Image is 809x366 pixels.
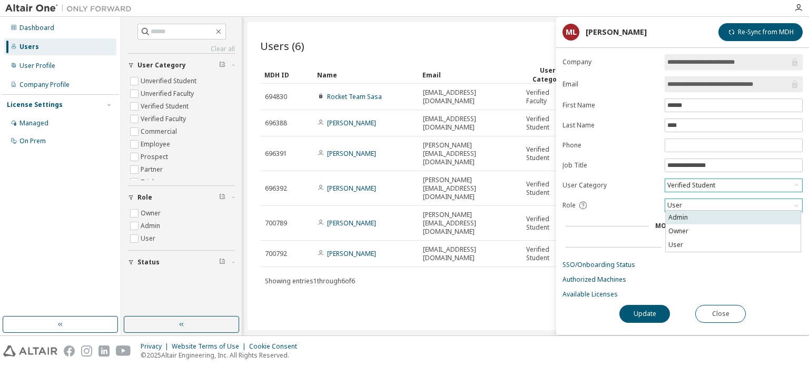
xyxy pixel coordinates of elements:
[219,193,225,202] span: Clear filter
[137,61,186,70] span: User Category
[563,24,579,41] div: ML
[260,38,304,53] span: Users (6)
[666,224,801,238] li: Owner
[219,61,225,70] span: Clear filter
[563,141,658,150] label: Phone
[19,24,54,32] div: Dashboard
[563,161,658,170] label: Job Title
[98,345,110,357] img: linkedin.svg
[526,66,570,84] div: User Category
[526,215,569,232] span: Verified Student
[137,193,152,202] span: Role
[563,80,658,88] label: Email
[423,211,517,236] span: [PERSON_NAME][EMAIL_ADDRESS][DOMAIN_NAME]
[141,207,163,220] label: Owner
[327,184,376,193] a: [PERSON_NAME]
[265,250,287,258] span: 700792
[317,66,414,83] div: Name
[563,261,803,269] a: SSO/Onboarding Status
[128,54,235,77] button: User Category
[141,151,170,163] label: Prospect
[141,100,191,113] label: Verified Student
[666,180,717,191] div: Verified Student
[81,345,92,357] img: instagram.svg
[116,345,131,357] img: youtube.svg
[19,43,39,51] div: Users
[526,245,569,262] span: Verified Student
[265,184,287,193] span: 696392
[141,342,172,351] div: Privacy
[19,137,46,145] div: On Prem
[619,305,670,323] button: Update
[327,149,376,158] a: [PERSON_NAME]
[265,150,287,158] span: 696391
[665,199,802,212] div: User
[718,23,803,41] button: Re-Sync from MDH
[265,119,287,127] span: 696388
[141,125,179,138] label: Commercial
[563,275,803,284] a: Authorized Machines
[666,238,801,252] li: User
[423,176,517,201] span: [PERSON_NAME][EMAIL_ADDRESS][DOMAIN_NAME]
[19,81,70,89] div: Company Profile
[423,88,517,105] span: [EMAIL_ADDRESS][DOMAIN_NAME]
[141,75,199,87] label: Unverified Student
[249,342,303,351] div: Cookie Consent
[172,342,249,351] div: Website Terms of Use
[219,258,225,266] span: Clear filter
[141,163,165,176] label: Partner
[423,115,517,132] span: [EMAIL_ADDRESS][DOMAIN_NAME]
[128,251,235,274] button: Status
[563,101,658,110] label: First Name
[265,219,287,227] span: 700789
[563,290,803,299] a: Available Licenses
[526,145,569,162] span: Verified Student
[586,28,647,36] div: [PERSON_NAME]
[563,181,658,190] label: User Category
[141,351,303,360] p: © 2025 Altair Engineering, Inc. All Rights Reserved.
[563,58,658,66] label: Company
[3,345,57,357] img: altair_logo.svg
[128,186,235,209] button: Role
[327,118,376,127] a: [PERSON_NAME]
[327,249,376,258] a: [PERSON_NAME]
[141,220,162,232] label: Admin
[423,141,517,166] span: [PERSON_NAME][EMAIL_ADDRESS][DOMAIN_NAME]
[141,87,196,100] label: Unverified Faculty
[264,66,309,83] div: MDH ID
[141,232,157,245] label: User
[526,115,569,132] span: Verified Student
[665,179,802,192] div: Verified Student
[137,258,160,266] span: Status
[422,66,517,83] div: Email
[19,62,55,70] div: User Profile
[666,200,684,211] div: User
[128,45,235,53] a: Clear all
[265,276,355,285] span: Showing entries 1 through 6 of 6
[19,119,48,127] div: Managed
[327,92,382,101] a: Rocket Team Sasa
[563,121,658,130] label: Last Name
[695,305,746,323] button: Close
[141,176,156,189] label: Trial
[265,93,287,101] span: 694830
[526,180,569,197] span: Verified Student
[5,3,137,14] img: Altair One
[141,113,188,125] label: Verified Faculty
[141,138,172,151] label: Employee
[563,201,576,210] span: Role
[666,211,801,224] li: Admin
[526,88,569,105] span: Verified Faculty
[64,345,75,357] img: facebook.svg
[655,221,703,230] span: More Details
[7,101,63,109] div: License Settings
[327,219,376,227] a: [PERSON_NAME]
[423,245,517,262] span: [EMAIL_ADDRESS][DOMAIN_NAME]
